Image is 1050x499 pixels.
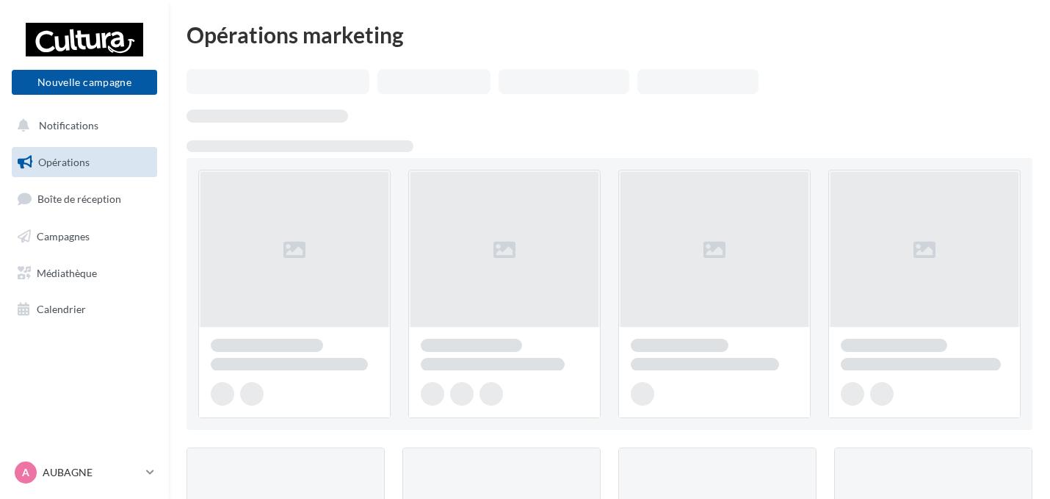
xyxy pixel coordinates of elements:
[37,230,90,243] span: Campagnes
[9,294,160,325] a: Calendrier
[22,465,29,480] span: A
[38,156,90,168] span: Opérations
[9,147,160,178] a: Opérations
[12,70,157,95] button: Nouvelle campagne
[12,459,157,487] a: A AUBAGNE
[43,465,140,480] p: AUBAGNE
[9,183,160,215] a: Boîte de réception
[39,119,98,132] span: Notifications
[9,110,154,141] button: Notifications
[37,193,121,205] span: Boîte de réception
[37,266,97,279] span: Médiathèque
[9,258,160,289] a: Médiathèque
[9,221,160,252] a: Campagnes
[37,303,86,315] span: Calendrier
[187,24,1032,46] div: Opérations marketing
